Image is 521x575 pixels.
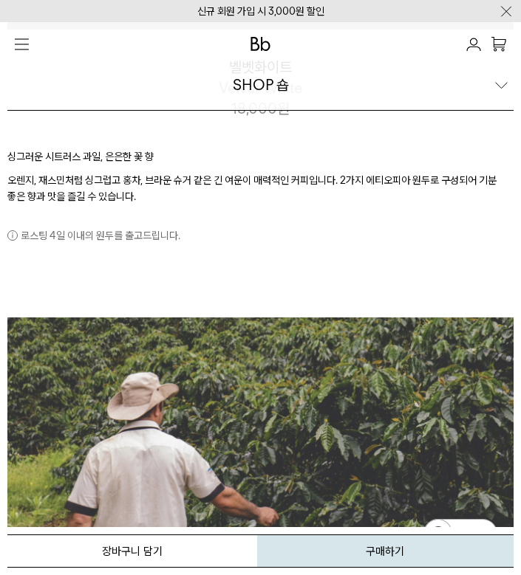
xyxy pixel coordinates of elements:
[422,517,499,553] img: 카카오톡 채널 1:1 채팅 버튼
[277,100,290,117] span: 원
[257,534,514,568] button: 구매하기
[7,227,514,244] p: 로스팅 4일 이내의 원두를 출고드립니다.
[7,317,514,537] img: 벨벳화이트
[251,37,271,51] img: 로고
[233,75,289,95] div: SHOP 숍
[7,148,514,172] p: 싱그러운 시트러스 과일, 은은한 꽃 향
[7,534,257,568] button: 장바구니 담기
[197,5,324,17] a: 신규 회원 가입 시 3,000원 할인
[7,172,514,205] p: 오렌지, 재스민처럼 싱그럽고 홍차, 브라운 슈거 같은 긴 여운이 매력적인 커피입니다. 2가지 에티오피아 원두로 구성되어 기분 좋은 향과 맛을 즐길 수 있습니다.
